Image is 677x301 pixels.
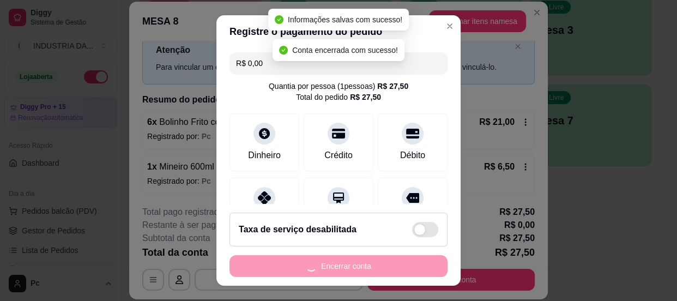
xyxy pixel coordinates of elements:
[400,149,425,162] div: Débito
[275,15,283,24] span: check-circle
[324,149,353,162] div: Crédito
[236,52,441,74] input: Ex.: hambúrguer de cordeiro
[239,223,356,236] h2: Taxa de serviço desabilitada
[288,15,402,24] span: Informações salvas com sucesso!
[269,81,408,92] div: Quantia por pessoa ( 1 pessoas)
[216,15,461,48] header: Registre o pagamento do pedido
[377,81,408,92] div: R$ 27,50
[350,92,381,103] div: R$ 27,50
[292,46,398,55] span: Conta encerrada com sucesso!
[296,92,381,103] div: Total do pedido
[441,17,458,35] button: Close
[248,149,281,162] div: Dinheiro
[279,46,288,55] span: check-circle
